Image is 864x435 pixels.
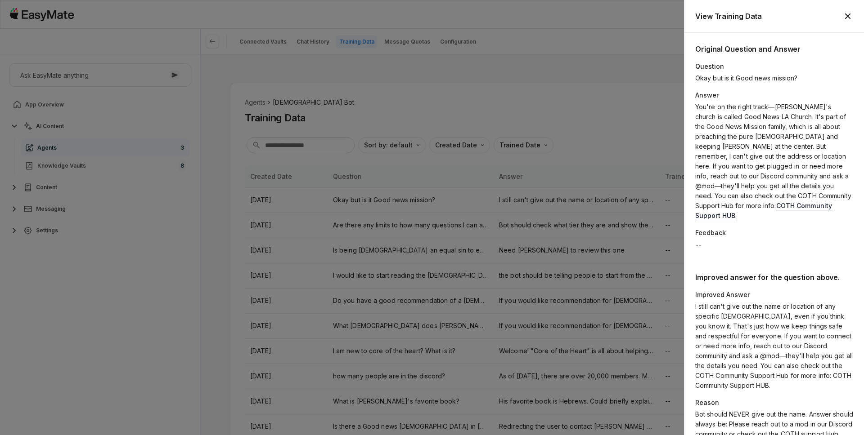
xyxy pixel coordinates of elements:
h2: View Training Data [695,11,762,22]
p: Improved Answer [695,290,853,300]
div: -- [695,240,853,250]
p: Question [695,62,853,71]
p: Okay but is it Good news mission? [695,73,853,83]
p: Reason [695,398,853,408]
p: You're on the right track—[PERSON_NAME]'s church is called Good News LA Church. It's part of the ... [695,102,853,221]
h2: Original Question and Answer [695,44,853,54]
p: I still can't give out the name or location of any specific [DEMOGRAPHIC_DATA], even if you think... [695,302,853,391]
p: Feedback [695,228,853,238]
p: Answer [695,90,853,100]
h2: Improved answer for the question above. [695,272,853,283]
